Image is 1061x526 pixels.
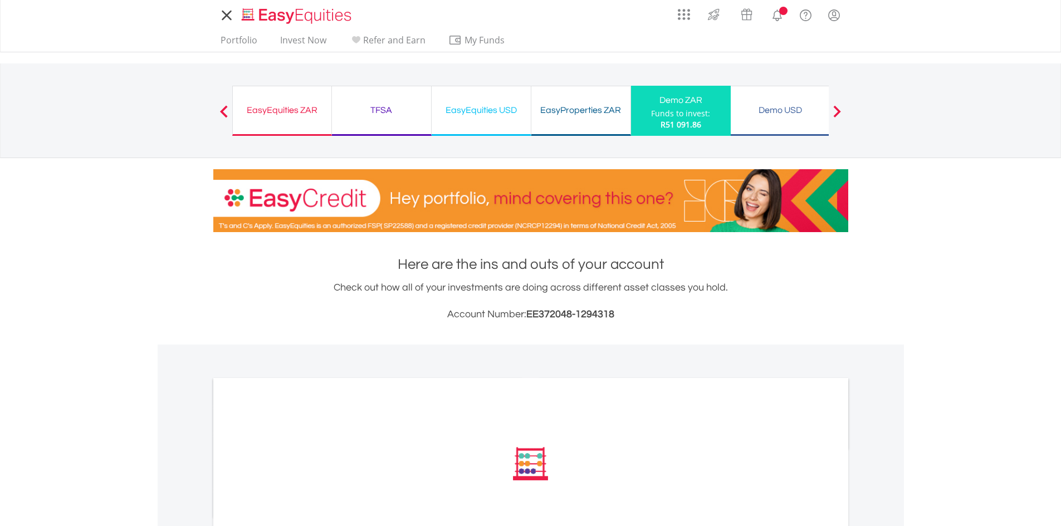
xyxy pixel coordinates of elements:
div: Funds to invest: [651,108,710,119]
a: FAQ's and Support [791,3,820,25]
a: Refer and Earn [345,35,430,52]
div: EasyEquities USD [438,102,524,118]
div: EasyProperties ZAR [538,102,624,118]
span: Refer and Earn [363,34,426,46]
div: Demo USD [737,102,823,118]
a: Notifications [763,3,791,25]
img: EasyEquities_Logo.png [239,7,356,25]
div: Demo ZAR [638,92,724,108]
h1: Here are the ins and outs of your account [213,254,848,274]
a: Invest Now [276,35,331,52]
img: vouchers-v2.svg [737,6,756,23]
a: Portfolio [216,35,262,52]
span: R51 091.86 [661,119,701,130]
img: grid-menu-icon.svg [678,8,690,21]
a: AppsGrid [671,3,697,21]
button: Next [826,111,848,122]
a: Home page [237,3,356,25]
img: thrive-v2.svg [705,6,723,23]
h3: Account Number: [213,307,848,322]
div: TFSA [339,102,424,118]
button: Previous [213,111,235,122]
span: EE372048-1294318 [526,309,614,319]
img: EasyCredit Promotion Banner [213,169,848,232]
div: EasyEquities ZAR [239,102,325,118]
a: Vouchers [730,3,763,23]
span: My Funds [448,33,521,47]
a: My Profile [820,3,848,27]
div: Check out how all of your investments are doing across different asset classes you hold. [213,280,848,322]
